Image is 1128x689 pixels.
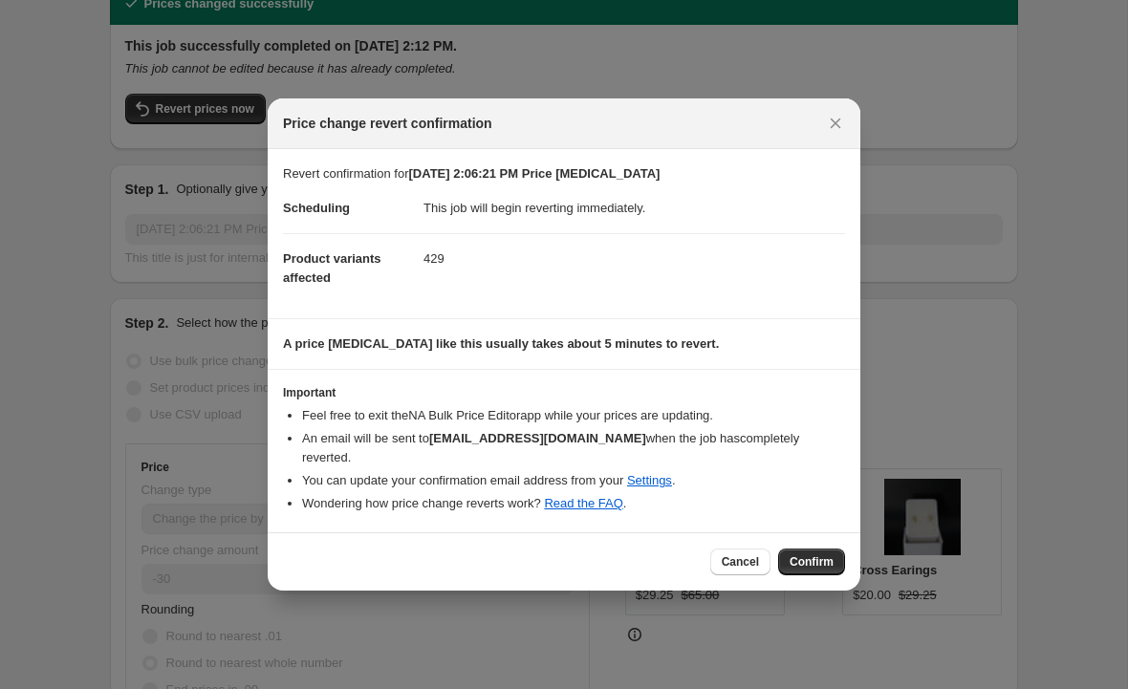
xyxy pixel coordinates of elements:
b: [DATE] 2:06:21 PM Price [MEDICAL_DATA] [409,166,661,181]
b: A price [MEDICAL_DATA] like this usually takes about 5 minutes to revert. [283,336,719,351]
h3: Important [283,385,845,400]
li: Feel free to exit the NA Bulk Price Editor app while your prices are updating. [302,406,845,425]
p: Revert confirmation for [283,164,845,183]
button: Confirm [778,549,845,575]
span: Scheduling [283,201,350,215]
li: An email will be sent to when the job has completely reverted . [302,429,845,467]
span: Confirm [790,554,834,570]
button: Close [822,110,849,137]
span: Price change revert confirmation [283,114,492,133]
a: Read the FAQ [544,496,622,510]
dd: 429 [423,233,845,284]
button: Cancel [710,549,770,575]
dd: This job will begin reverting immediately. [423,183,845,233]
a: Settings [627,473,672,487]
span: Cancel [722,554,759,570]
span: Product variants affected [283,251,381,285]
li: Wondering how price change reverts work? . [302,494,845,513]
li: You can update your confirmation email address from your . [302,471,845,490]
b: [EMAIL_ADDRESS][DOMAIN_NAME] [429,431,646,445]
